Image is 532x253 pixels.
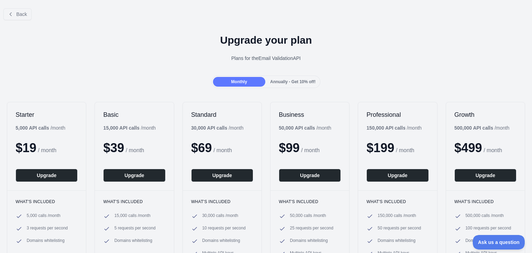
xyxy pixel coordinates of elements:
[366,124,422,131] div: / month
[191,111,253,119] h2: Standard
[279,125,315,131] b: 50,000 API calls
[366,111,428,119] h2: Professional
[454,124,509,131] div: / month
[191,124,243,131] div: / month
[454,125,493,131] b: 500,000 API calls
[191,125,228,131] b: 30,000 API calls
[279,111,341,119] h2: Business
[454,111,516,119] h2: Growth
[279,124,331,131] div: / month
[279,141,300,155] span: $ 99
[454,141,482,155] span: $ 499
[473,235,525,250] iframe: Toggle Customer Support
[366,141,394,155] span: $ 199
[191,141,212,155] span: $ 69
[366,125,405,131] b: 150,000 API calls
